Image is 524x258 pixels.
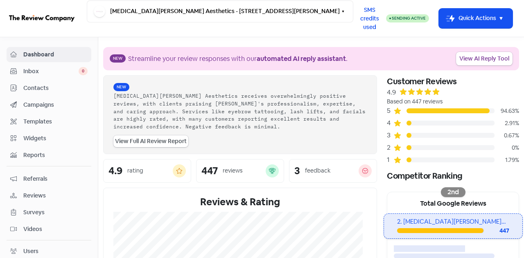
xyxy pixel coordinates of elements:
div: 2 [387,143,393,153]
div: 447 [201,166,218,176]
div: Reviews & Rating [113,195,367,209]
a: Contacts [7,81,91,96]
b: automated AI reply assistant [257,54,346,63]
a: View Full AI Review Report [113,135,188,147]
a: Inbox 0 [7,64,91,79]
a: 3feedback [289,159,377,183]
a: 447reviews [196,159,284,183]
span: Referrals [23,175,88,183]
div: 2. [MEDICAL_DATA][PERSON_NAME] Aesthetics [397,217,509,227]
div: 3 [294,166,300,176]
span: SMS credits used [360,6,379,31]
span: Widgets [23,134,88,143]
div: 0% [495,144,519,152]
div: 2nd [441,187,465,197]
span: New [110,54,126,63]
a: Templates [7,114,91,129]
a: Dashboard [7,47,91,62]
span: Contacts [23,84,88,92]
span: New [113,83,129,91]
a: 4.9rating [103,159,191,183]
div: Based on 447 reviews [387,97,519,106]
div: Users [23,247,38,256]
div: 0.67% [495,131,519,140]
a: Referrals [7,171,91,186]
div: feedback [305,166,330,175]
div: reviews [223,166,242,175]
div: 94.63% [495,107,519,115]
div: 5 [387,106,393,116]
a: SMS credits used [353,13,386,22]
a: Widgets [7,131,91,146]
span: Templates [23,117,88,126]
button: [MEDICAL_DATA][PERSON_NAME] Aesthetics - [STREET_ADDRESS][PERSON_NAME] [87,0,353,22]
div: 2.91% [495,119,519,128]
button: Quick Actions [439,9,513,28]
span: Inbox [23,67,79,76]
a: Surveys [7,205,91,220]
div: 4 [387,118,393,128]
span: Sending Active [392,16,426,21]
a: Sending Active [386,13,429,23]
div: 447 [484,227,509,235]
div: 4.9 [108,166,122,176]
span: Reports [23,151,88,159]
span: Reviews [23,191,88,200]
span: Campaigns [23,101,88,109]
div: Competitor Ranking [387,170,519,182]
span: Dashboard [23,50,88,59]
div: 3 [387,130,393,140]
a: View AI Reply Tool [456,52,513,65]
div: 4.9 [387,87,396,97]
span: Videos [23,225,88,233]
a: Campaigns [7,97,91,112]
div: Customer Reviews [387,75,519,87]
span: 0 [79,67,88,75]
a: Reports [7,148,91,163]
div: 1 [387,155,393,165]
div: Streamline your review responses with our . [128,54,348,64]
a: Reviews [7,188,91,203]
span: Surveys [23,208,88,217]
div: rating [127,166,143,175]
div: 1.79% [495,156,519,164]
div: Total Google Reviews [387,192,519,213]
a: Videos [7,222,91,237]
div: [MEDICAL_DATA][PERSON_NAME] Aesthetics receives overwhelmingly positive reviews, with clients pra... [113,92,367,130]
